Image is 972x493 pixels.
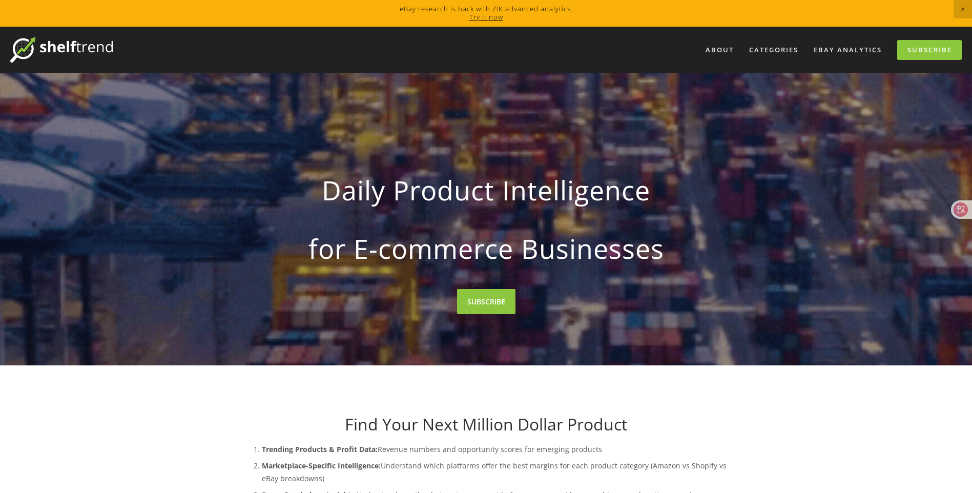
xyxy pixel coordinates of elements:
strong: for E-commerce Businesses [258,224,715,273]
a: SUBSCRIBE [457,289,515,314]
a: Try it now [469,12,503,22]
p: Revenue numbers and opportunity scores for emerging products [262,443,731,456]
strong: Marketplace-Specific Intelligence: [262,461,381,470]
a: About [699,42,740,58]
p: Understand which platforms offer the best margins for each product category (Amazon vs Shopify vs... [262,459,731,485]
div: Categories [742,42,805,58]
strong: Daily Product Intelligence [258,166,715,214]
img: ShelfTrend [10,37,113,63]
a: eBay Analytics [807,42,888,58]
h1: Find Your Next Million Dollar Product [241,415,731,434]
strong: Trending Products & Profit Data: [262,444,378,454]
a: Subscribe [897,40,962,60]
